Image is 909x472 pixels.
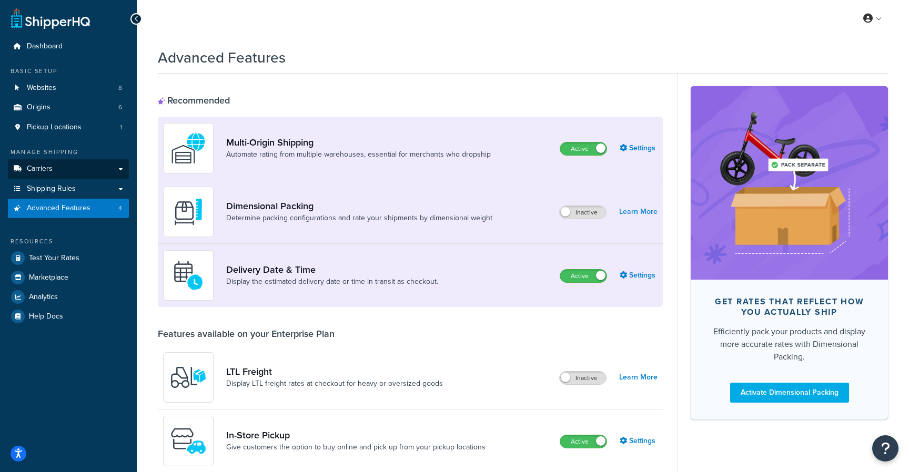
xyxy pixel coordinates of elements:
[158,328,335,340] div: Features available on your Enterprise Plan
[8,37,129,56] a: Dashboard
[8,78,129,98] li: Websites
[170,423,207,459] img: wfgcfpwTIucLEAAAAASUVORK5CYII=
[560,206,606,219] label: Inactive
[27,204,90,213] span: Advanced Features
[29,273,68,282] span: Marketplace
[226,213,492,223] a: Determine packing configurations and rate your shipments by dimensional weight
[620,434,658,448] a: Settings
[170,193,207,230] img: DTVBYsAAAAAASUVORK5CYII=
[226,264,438,275] a: Delivery Date & Time
[170,359,207,396] img: y79ZsPf0fXUFUhFXDzUgf+ktZg5F2+ohG75+v3d2s1D9TjoU8PiyCIluIjV41seZevKCRuEjTPPOKHJsQcmKCXGdfprl3L4q7...
[27,84,56,93] span: Websites
[8,67,129,76] div: Basic Setup
[158,47,286,68] h1: Advanced Features
[8,159,129,179] a: Carriers
[226,149,491,160] a: Automate rating from multiple warehouses, essential for merchants who dropship
[560,270,607,282] label: Active
[27,165,53,173] span: Carriers
[8,288,129,306] a: Analytics
[620,268,658,283] a: Settings
[619,204,658,219] a: Learn More
[620,141,658,156] a: Settings
[158,95,230,106] div: Recommended
[8,148,129,157] div: Manage Shipping
[118,103,122,112] span: 6
[27,42,63,51] span: Dashboard
[560,372,606,384] label: Inactive
[8,249,129,268] a: Test Your Rates
[226,378,443,389] a: Display LTL freight rates at checkout for heavy or oversized goods
[226,276,438,287] a: Display the estimated delivery date or time in transit as checkout.
[8,118,129,137] li: Pickup Locations
[619,370,658,385] a: Learn More
[118,204,122,213] span: 4
[27,103,50,112] span: Origins
[226,137,491,148] a: Multi-Origin Shipping
[872,435,898,461] button: Open Resource Center
[27,123,82,132] span: Pickup Locations
[706,102,872,264] img: feature-image-dim-d40ad3071a2b3c8e08177464837368e35600d3c5e73b18a22c1e4bb210dc32ac.png
[8,179,129,199] a: Shipping Rules
[226,429,486,441] a: In-Store Pickup
[730,383,849,403] a: Activate Dimensional Packing
[8,118,129,137] a: Pickup Locations1
[8,78,129,98] a: Websites8
[118,84,122,93] span: 8
[120,123,122,132] span: 1
[8,199,129,218] a: Advanced Features4
[29,293,58,302] span: Analytics
[170,257,207,294] img: gfkeb5ejjkALwAAAABJRU5ErkJggg==
[708,296,871,317] div: Get rates that reflect how you actually ship
[29,254,79,263] span: Test Your Rates
[560,142,607,155] label: Active
[8,98,129,117] a: Origins6
[170,130,207,167] img: WatD5o0RtDAAAAAElFTkSuQmCC
[8,98,129,117] li: Origins
[27,184,76,193] span: Shipping Rules
[8,237,129,246] div: Resources
[8,199,129,218] li: Advanced Features
[226,366,443,377] a: LTL Freight
[8,307,129,326] a: Help Docs
[226,200,492,212] a: Dimensional Packing
[708,325,871,363] div: Efficiently pack your products and display more accurate rates with Dimensional Packing.
[560,435,607,448] label: Active
[8,268,129,287] a: Marketplace
[29,312,63,321] span: Help Docs
[226,442,486,453] a: Give customers the option to buy online and pick up from your pickup locations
